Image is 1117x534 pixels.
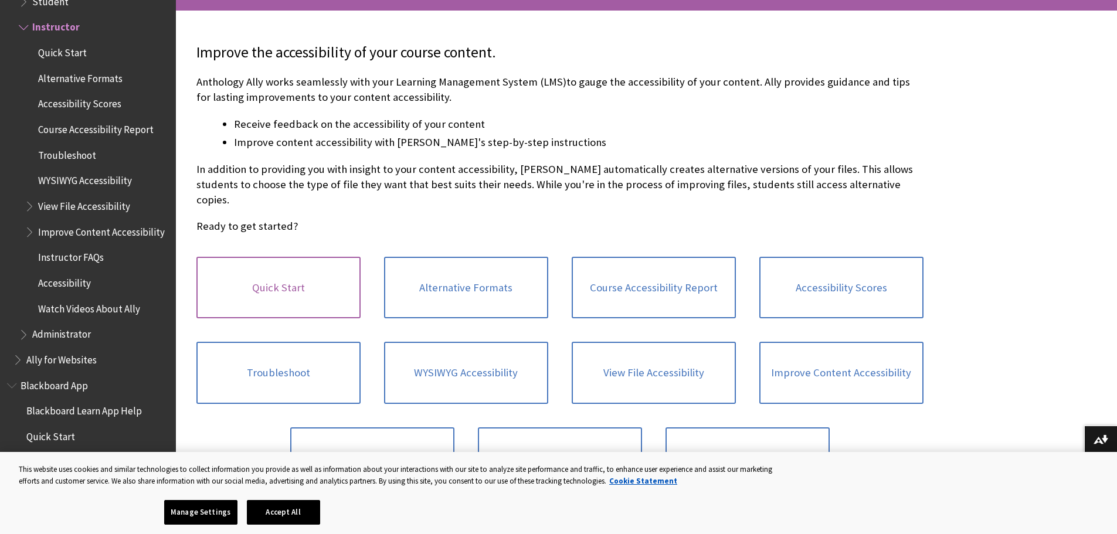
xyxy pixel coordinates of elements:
[38,273,91,289] span: Accessibility
[572,342,736,404] a: View File Accessibility
[234,134,924,151] li: Improve content accessibility with [PERSON_NAME]'s step-by-step instructions
[164,500,237,525] button: Manage Settings
[26,350,97,366] span: Ally for Websites
[38,69,123,84] span: Alternative Formats
[26,401,142,417] span: Blackboard Learn App Help
[38,94,121,110] span: Accessibility Scores
[196,42,924,63] p: Improve the accessibility of your course content.
[38,171,132,187] span: WYSIWYG Accessibility
[26,427,75,443] span: Quick Start
[290,427,454,489] a: Instructor FAQs
[38,145,96,161] span: Troubleshoot
[384,342,548,404] a: WYSIWYG Accessibility
[384,257,548,319] a: Alternative Formats
[38,248,104,264] span: Instructor FAQs
[609,476,677,486] a: More information about your privacy, opens in a new tab
[572,257,736,319] a: Course Accessibility Report
[666,427,830,489] a: Watch Videos About Ally
[196,257,361,319] a: Quick Start
[38,299,140,315] span: Watch Videos About Ally
[19,464,782,487] div: This website uses cookies and similar technologies to collect information you provide as well as ...
[38,196,130,212] span: View File Accessibility
[196,219,924,234] p: Ready to get started?
[247,500,320,525] button: Accept All
[32,18,80,33] span: Instructor
[196,162,924,208] p: In addition to providing you with insight to your content accessibility, [PERSON_NAME] automatica...
[21,376,88,392] span: Blackboard App
[38,43,87,59] span: Quick Start
[234,116,924,132] li: Receive feedback on the accessibility of your content
[759,342,924,404] a: Improve Content Accessibility
[32,325,91,341] span: Administrator
[478,427,642,489] a: Accessibility
[38,120,154,135] span: Course Accessibility Report
[196,342,361,404] a: Troubleshoot
[38,222,165,238] span: Improve Content Accessibility
[196,74,924,105] p: Anthology Ally works seamlessly with your Learning Management System (LMS)to gauge the accessibil...
[759,257,924,319] a: Accessibility Scores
